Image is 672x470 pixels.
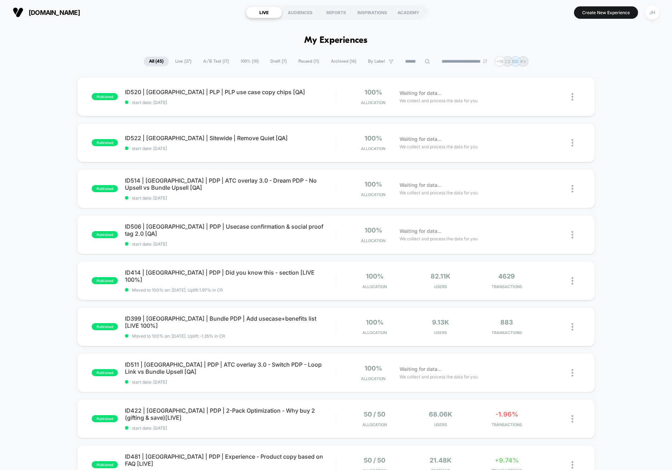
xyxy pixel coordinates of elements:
[361,146,385,151] span: Allocation
[92,323,118,330] span: published
[400,143,478,150] span: We collect and process the data for you
[125,241,335,247] span: start date: [DATE]
[125,223,335,237] span: ID506 | [GEOGRAPHIC_DATA] | PDP | Usecase confirmation & social proof tag 2.0 [QA]
[304,35,368,46] h1: My Experiences
[390,7,426,18] div: ACADEMY
[364,227,382,234] span: 100%
[432,319,449,326] span: 9.13k
[132,333,225,339] span: Moved to 100% on: [DATE] . Uplift: -1.35% in CR
[235,57,264,66] span: 100% ( 10 )
[643,5,661,20] button: JH
[572,415,573,423] img: close
[198,57,234,66] span: A/B Test ( 17 )
[361,100,385,105] span: Allocation
[400,235,478,242] span: We collect and process the data for you
[572,185,573,193] img: close
[354,7,390,18] div: INSPIRATIONS
[125,88,335,96] span: ID520 | [GEOGRAPHIC_DATA] | PLP | PLP use case copy chips [QA]
[512,59,519,64] p: DD
[125,134,335,142] span: ID522 | [GEOGRAPHIC_DATA] | Sitewide | Remove Quiet [QA]
[645,6,659,19] div: JH
[144,57,169,66] span: All ( 45 )
[364,365,382,372] span: 100%
[92,461,118,468] span: published
[92,369,118,376] span: published
[400,89,442,97] span: Waiting for data...
[125,146,335,151] span: start date: [DATE]
[92,93,118,100] span: published
[246,7,282,18] div: LIVE
[362,330,387,335] span: Allocation
[125,177,335,191] span: ID514 | [GEOGRAPHIC_DATA] | PDP | ATC overlay 3.0 - Dream PDP - No Upsell vs Bundle Upsell [QA]
[92,139,118,146] span: published
[572,277,573,285] img: close
[364,180,382,188] span: 100%
[475,422,538,427] span: TRANSACTIONS
[409,422,472,427] span: Users
[430,457,452,464] span: 21.48k
[11,7,82,18] button: [DOMAIN_NAME]
[521,59,526,64] p: KV
[326,57,362,66] span: Archived ( 16 )
[400,135,442,143] span: Waiting for data...
[429,411,452,418] span: 68.06k
[92,415,118,422] span: published
[125,361,335,375] span: ID511 | [GEOGRAPHIC_DATA] | PDP | ATC overlay 3.0 - Switch PDP - Loop Link vs Bundle Upsell [QA]
[125,315,335,329] span: ID399 | [GEOGRAPHIC_DATA] | Bundle PDP | Add usecase+benefits list [LIVE 100%]
[366,319,384,326] span: 100%
[574,6,638,19] button: Create New Experience
[475,330,538,335] span: TRANSACTIONS
[364,88,382,96] span: 100%
[125,425,335,431] span: start date: [DATE]
[572,93,573,101] img: close
[132,287,223,293] span: Moved to 100% on: [DATE] . Uplift: 1.97% in CR
[361,376,385,381] span: Allocation
[318,7,354,18] div: REPORTS
[572,139,573,147] img: close
[498,273,515,280] span: 4629
[409,330,472,335] span: Users
[125,269,335,283] span: ID414 | [GEOGRAPHIC_DATA] | PDP | Did you know this - section [LIVE 100%]
[265,57,292,66] span: Draft ( 7 )
[125,195,335,201] span: start date: [DATE]
[364,411,385,418] span: 50 / 50
[125,379,335,385] span: start date: [DATE]
[362,422,387,427] span: Allocation
[572,231,573,239] img: close
[400,97,478,104] span: We collect and process the data for you
[293,57,324,66] span: Paused ( 11 )
[495,56,505,67] div: + 16
[29,9,80,16] span: [DOMAIN_NAME]
[483,59,487,63] img: end
[400,365,442,373] span: Waiting for data...
[92,185,118,192] span: published
[400,189,478,196] span: We collect and process the data for you
[431,273,450,280] span: 82.11k
[368,59,385,64] span: By Label
[495,411,518,418] span: -1.96%
[361,192,385,197] span: Allocation
[13,7,23,18] img: Visually logo
[475,284,538,289] span: TRANSACTIONS
[572,369,573,377] img: close
[92,277,118,284] span: published
[495,457,519,464] span: +9.74%
[400,227,442,235] span: Waiting for data...
[500,319,513,326] span: 883
[409,284,472,289] span: Users
[125,453,335,467] span: ID481 | [GEOGRAPHIC_DATA] | PDP | Experience - Product copy based on FAQ [LIVE]
[362,284,387,289] span: Allocation
[361,238,385,243] span: Allocation
[572,461,573,469] img: close
[125,407,335,421] span: ID422 | [GEOGRAPHIC_DATA] | PDP | 2-Pack Optimization - Why buy 2 (gifting & save)[LIVE]
[364,457,385,464] span: 50 / 50
[366,273,384,280] span: 100%
[92,231,118,238] span: published
[125,100,335,105] span: start date: [DATE]
[364,134,382,142] span: 100%
[282,7,318,18] div: AUDIENCES
[572,323,573,331] img: close
[400,181,442,189] span: Waiting for data...
[400,373,478,380] span: We collect and process the data for you
[505,59,511,64] p: CS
